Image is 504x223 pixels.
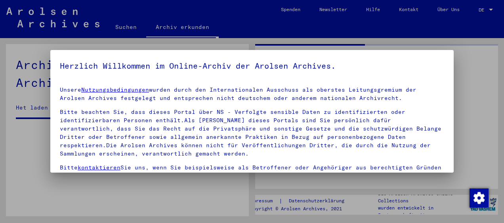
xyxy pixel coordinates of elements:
p: Bitte Sie uns, wenn Sie beispielsweise als Betroffener oder Angehöriger aus berechtigten Gründen ... [60,163,444,180]
p: Unsere wurden durch den Internationalen Ausschuss als oberstes Leitungsgremium der Arolsen Archiv... [60,86,444,102]
img: Zustimmung ändern [470,188,489,208]
a: Nutzungsbedingungen [81,86,149,93]
h5: Herzlich Willkommen im Online-Archiv der Arolsen Archives. [60,60,444,72]
p: Bitte beachten Sie, dass dieses Portal über NS - Verfolgte sensible Daten zu identifizierten oder... [60,108,444,158]
a: kontaktieren [78,164,120,171]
